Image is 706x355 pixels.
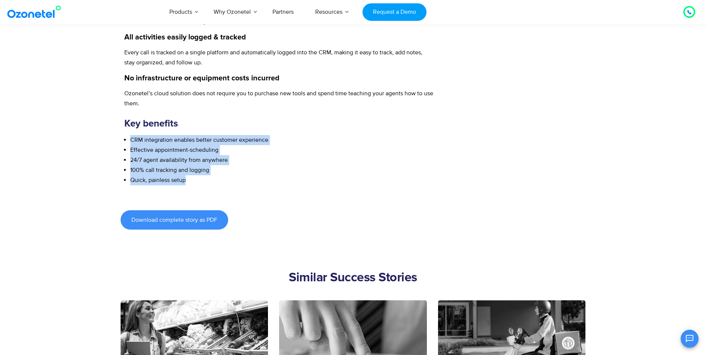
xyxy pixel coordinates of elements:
[130,135,434,145] li: CRM integration enables better customer experience
[130,155,434,165] li: 24/7 agent availability from anywhere
[681,330,699,348] button: Open chat
[124,33,246,41] strong: All activities easily logged & tracked
[124,74,279,82] strong: No infrastructure or equipment costs incurred
[121,271,586,285] h2: Similar Success Stories
[124,89,434,109] p: Ozonetel’s cloud solution does not require you to purchase new tools and spend time teaching your...
[130,145,434,155] li: Effective appointment-scheduling
[131,217,217,223] span: Download complete story as PDF
[130,165,434,175] li: 100% call tracking and logging
[124,119,178,128] strong: Key benefits
[362,3,426,21] a: Request a Demo
[121,210,228,230] a: Download complete story as PDF
[130,175,434,185] li: Quick, painless setup
[124,48,434,68] p: Every call is tracked on a single platform and automatically logged into the CRM, making it easy ...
